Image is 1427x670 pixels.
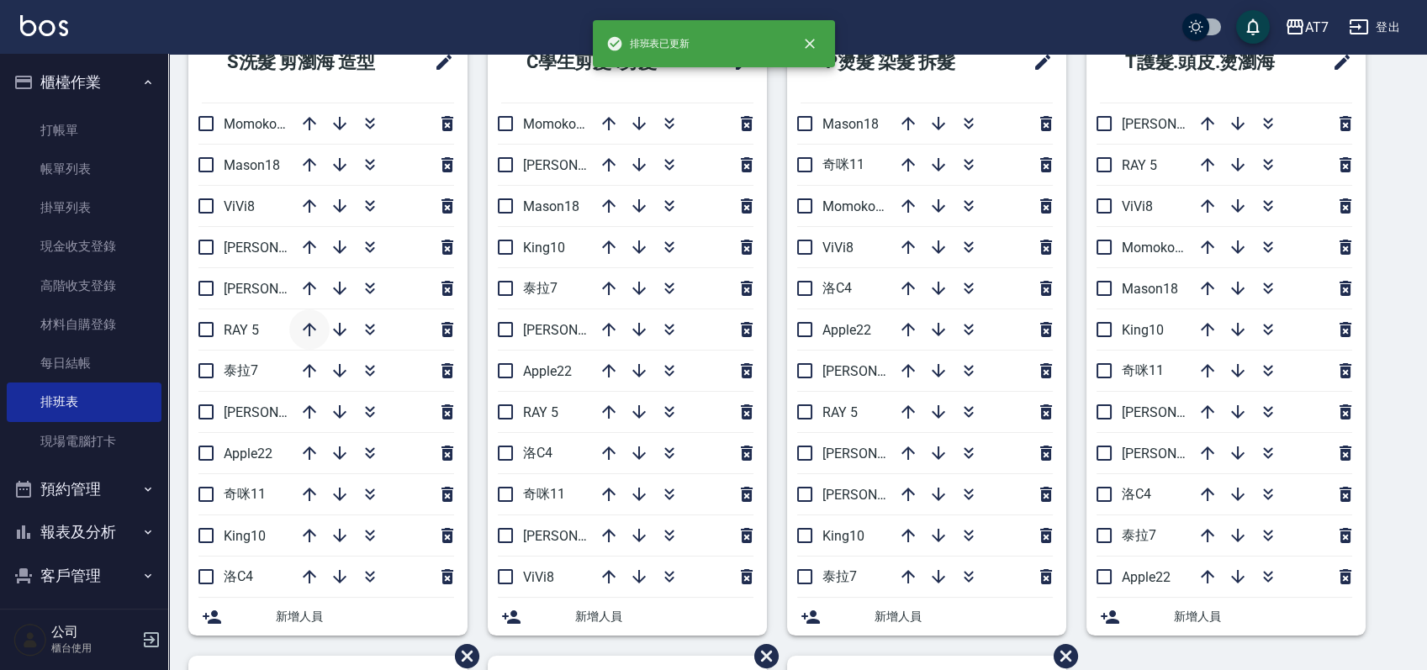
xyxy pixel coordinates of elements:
[822,404,858,420] span: RAY 5
[7,150,161,188] a: 帳單列表
[7,227,161,266] a: 現金收支登錄
[7,266,161,305] a: 高階收支登錄
[1122,446,1230,462] span: [PERSON_NAME]9
[1174,608,1352,625] span: 新增人員
[1122,404,1230,420] span: [PERSON_NAME]6
[224,362,258,378] span: 泰拉7
[822,156,864,172] span: 奇咪11
[224,116,292,132] span: Momoko12
[7,305,161,344] a: 材料自購登錄
[523,528,632,544] span: [PERSON_NAME]6
[51,624,137,641] h5: 公司
[7,111,161,150] a: 打帳單
[822,363,931,379] span: [PERSON_NAME]2
[7,554,161,598] button: 客戶管理
[1122,281,1178,297] span: Mason18
[1236,10,1270,44] button: save
[1122,527,1156,543] span: 泰拉7
[523,116,591,132] span: Momoko12
[575,608,753,625] span: 新增人員
[1342,12,1407,43] button: 登出
[202,32,412,92] h2: S洗髮 剪瀏海 造型
[224,486,266,502] span: 奇咪11
[1023,42,1053,82] span: 修改班表的標題
[1122,116,1230,132] span: [PERSON_NAME]2
[822,280,852,296] span: 洛C4
[224,404,332,420] span: [PERSON_NAME]6
[224,322,259,338] span: RAY 5
[7,344,161,382] a: 每日結帳
[822,487,931,503] span: [PERSON_NAME]9
[7,467,161,511] button: 預約管理
[822,568,857,584] span: 泰拉7
[1122,486,1151,502] span: 洛C4
[1100,32,1310,92] h2: T護髮.頭皮.燙瀏海
[822,116,879,132] span: Mason18
[1122,569,1171,585] span: Apple22
[606,35,690,52] span: 排班表已更新
[224,240,332,256] span: [PERSON_NAME]2
[822,240,854,256] span: ViVi8
[1122,157,1157,173] span: RAY 5
[1122,362,1164,378] span: 奇咪11
[1122,198,1153,214] span: ViVi8
[523,157,632,173] span: [PERSON_NAME]9
[523,322,632,338] span: [PERSON_NAME]2
[787,598,1066,636] div: 新增人員
[224,446,272,462] span: Apple22
[822,528,864,544] span: King10
[791,25,828,62] button: close
[20,15,68,36] img: Logo
[1122,322,1164,338] span: King10
[13,623,47,657] img: Person
[7,510,161,554] button: 報表及分析
[224,528,266,544] span: King10
[7,422,161,461] a: 現場電腦打卡
[523,363,572,379] span: Apple22
[822,198,891,214] span: Momoko12
[188,598,468,636] div: 新增人員
[424,42,454,82] span: 修改班表的標題
[822,322,871,338] span: Apple22
[276,608,454,625] span: 新增人員
[1086,598,1366,636] div: 新增人員
[822,446,931,462] span: [PERSON_NAME]6
[523,404,558,420] span: RAY 5
[523,445,552,461] span: 洛C4
[7,61,161,104] button: 櫃檯作業
[523,240,565,256] span: King10
[523,486,565,502] span: 奇咪11
[51,641,137,656] p: 櫃台使用
[801,32,1002,92] h2: P燙髮 染髮 拆髮
[224,281,332,297] span: [PERSON_NAME]9
[523,198,579,214] span: Mason18
[1322,42,1352,82] span: 修改班表的標題
[875,608,1053,625] span: 新增人員
[1278,10,1335,45] button: AT7
[488,598,767,636] div: 新增人員
[1122,240,1190,256] span: Momoko12
[523,569,554,585] span: ViVi8
[7,597,161,641] button: 員工及薪資
[7,382,161,421] a: 排班表
[501,32,702,92] h2: C學生剪髮 .剪髮
[7,188,161,227] a: 掛單列表
[224,157,280,173] span: Mason18
[1305,17,1329,38] div: AT7
[224,568,253,584] span: 洛C4
[523,280,558,296] span: 泰拉7
[224,198,255,214] span: ViVi8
